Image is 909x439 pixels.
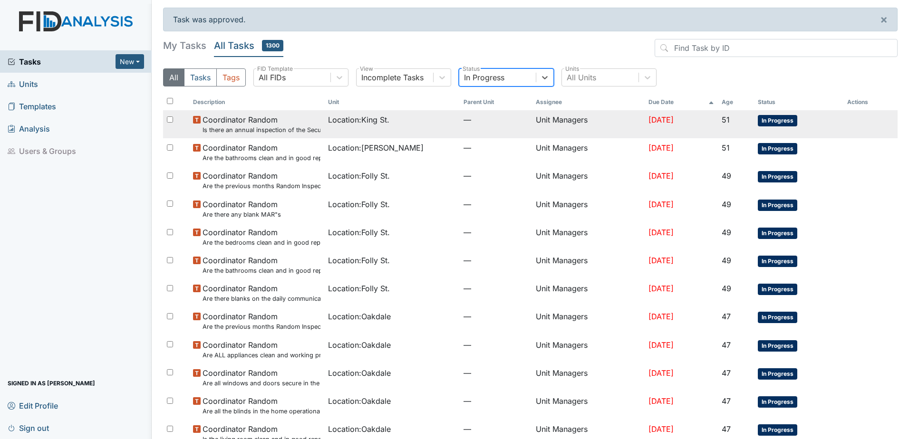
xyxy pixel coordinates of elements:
span: In Progress [758,368,797,380]
span: Edit Profile [8,398,58,413]
span: — [464,199,528,210]
td: Unit Managers [532,279,645,307]
small: Are the bedrooms clean and in good repair? [203,238,321,247]
h5: My Tasks [163,39,206,52]
span: [DATE] [648,171,674,181]
span: — [464,423,528,435]
span: Coordinator Random Are all the blinds in the home operational and clean? [203,395,321,416]
span: 47 [722,340,731,350]
span: Location : Folly St. [328,227,390,238]
th: Toggle SortBy [718,94,754,110]
span: Signed in as [PERSON_NAME] [8,376,95,391]
span: Sign out [8,420,49,435]
small: Are there any blank MAR"s [203,210,281,219]
th: Toggle SortBy [460,94,532,110]
td: Unit Managers [532,307,645,335]
th: Toggle SortBy [754,94,843,110]
span: In Progress [758,115,797,126]
td: Unit Managers [532,166,645,194]
span: [DATE] [648,115,674,124]
span: [DATE] [648,284,674,293]
span: 47 [722,424,731,434]
span: [DATE] [648,228,674,237]
small: Are the previous months Random Inspections completed? [203,322,321,331]
span: Analysis [8,121,50,136]
div: All Units [567,72,596,83]
th: Toggle SortBy [324,94,460,110]
span: Coordinator Random Are the previous months Random Inspections completed? [203,170,321,191]
td: Unit Managers [532,110,645,138]
span: Location : Folly St. [328,283,390,294]
span: 49 [722,228,731,237]
span: — [464,367,528,379]
span: — [464,395,528,407]
span: In Progress [758,171,797,182]
button: New [116,54,144,69]
span: Coordinator Random Are the bathrooms clean and in good repair? [203,142,321,162]
span: Location : Folly St. [328,199,390,210]
span: 49 [722,256,731,265]
span: — [464,114,528,125]
small: Are all the blinds in the home operational and clean? [203,407,321,416]
th: Assignee [532,94,645,110]
span: 47 [722,312,731,321]
th: Actions [843,94,891,110]
button: All [163,68,184,86]
small: Is there an annual inspection of the Security and Fire alarm system on file? [203,125,321,134]
span: — [464,339,528,351]
span: 51 [722,115,730,124]
td: Unit Managers [532,335,645,363]
span: 47 [722,396,731,406]
span: Coordinator Random Is there an annual inspection of the Security and Fire alarm system on file? [203,114,321,134]
span: Templates [8,99,56,114]
span: 51 [722,143,730,153]
h5: All Tasks [214,39,283,52]
span: [DATE] [648,143,674,153]
span: In Progress [758,312,797,323]
span: Location : Folly St. [328,255,390,266]
button: × [870,8,897,31]
span: × [880,12,888,26]
small: Are the bathrooms clean and in good repair? [203,266,321,275]
span: In Progress [758,340,797,352]
span: In Progress [758,200,797,211]
span: Location : Folly St. [328,170,390,181]
th: Toggle SortBy [645,94,718,110]
span: Location : Oakdale [328,423,391,435]
span: In Progress [758,396,797,408]
span: Coordinator Random Are there blanks on the daily communication logs that have not been addressed ... [203,283,321,303]
small: Are ALL appliances clean and working properly? [203,351,321,360]
td: Unit Managers [532,138,645,166]
span: In Progress [758,424,797,436]
span: Coordinator Random Are the bathrooms clean and in good repair? [203,255,321,275]
span: [DATE] [648,256,674,265]
td: Unit Managers [532,391,645,420]
span: [DATE] [648,396,674,406]
span: — [464,255,528,266]
div: Task was approved. [163,8,898,31]
span: In Progress [758,143,797,154]
small: Are all windows and doors secure in the home? [203,379,321,388]
span: [DATE] [648,368,674,378]
div: All FIDs [259,72,286,83]
span: 49 [722,171,731,181]
div: Type filter [163,68,246,86]
input: Find Task by ID [655,39,898,57]
span: In Progress [758,256,797,267]
span: Coordinator Random Are ALL appliances clean and working properly? [203,339,321,360]
span: Location : Oakdale [328,339,391,351]
td: Unit Managers [532,195,645,223]
div: In Progress [464,72,504,83]
span: In Progress [758,284,797,295]
span: — [464,311,528,322]
input: Toggle All Rows Selected [167,98,173,104]
span: 49 [722,284,731,293]
span: 49 [722,200,731,209]
td: Unit Managers [532,223,645,251]
span: Tasks [8,56,116,67]
span: — [464,227,528,238]
span: Location : [PERSON_NAME] [328,142,424,153]
span: 47 [722,368,731,378]
span: [DATE] [648,200,674,209]
span: Coordinator Random Are all windows and doors secure in the home? [203,367,321,388]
